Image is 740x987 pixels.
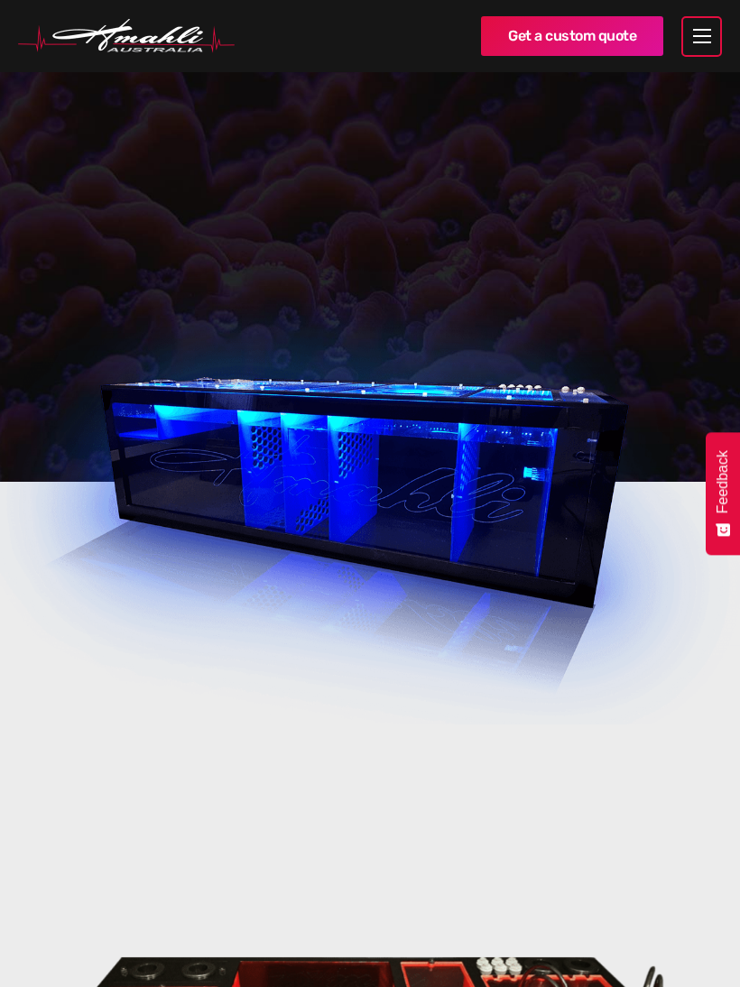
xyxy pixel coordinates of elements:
span: Feedback [715,450,731,513]
img: Hmahli Australia Logo [18,19,235,53]
a: Get a custom quote [481,16,663,56]
button: Feedback - Show survey [706,432,740,555]
a: home [18,19,463,53]
div: menu [681,16,722,57]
